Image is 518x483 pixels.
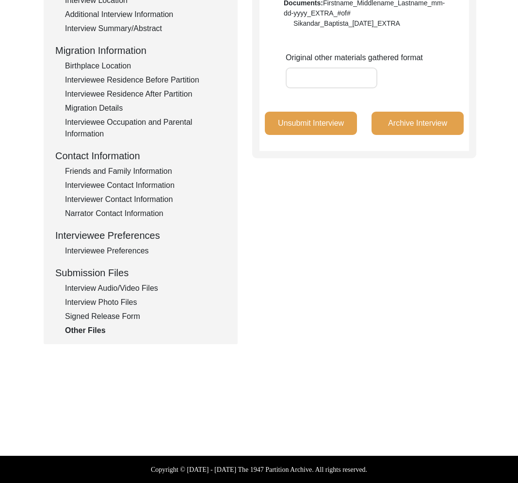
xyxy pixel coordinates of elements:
[65,325,226,336] div: Other Files
[151,465,367,475] label: Copyright © [DATE] - [DATE] The 1947 Partition Archive. All rights reserved.
[65,74,226,86] div: Interviewee Residence Before Partition
[55,266,226,280] div: Submission Files
[55,43,226,58] div: Migration Information
[265,112,357,135] button: Unsubmit Interview
[65,283,226,294] div: Interview Audio/Video Files
[65,117,226,140] div: Interviewee Occupation and Parental Information
[55,149,226,163] div: Contact Information
[65,297,226,308] div: Interview Photo Files
[286,52,423,64] label: Original other materials gathered format
[65,166,226,177] div: Friends and Family Information
[65,23,226,34] div: Interview Summary/Abstract
[65,88,226,100] div: Interviewee Residence After Partition
[65,208,226,219] div: Narrator Contact Information
[55,228,226,243] div: Interviewee Preferences
[65,311,226,322] div: Signed Release Form
[65,102,226,114] div: Migration Details
[65,60,226,72] div: Birthplace Location
[65,180,226,191] div: Interviewee Contact Information
[65,245,226,257] div: Interviewee Preferences
[372,112,464,135] button: Archive Interview
[65,194,226,205] div: Interviewer Contact Information
[65,9,226,20] div: Additional Interview Information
